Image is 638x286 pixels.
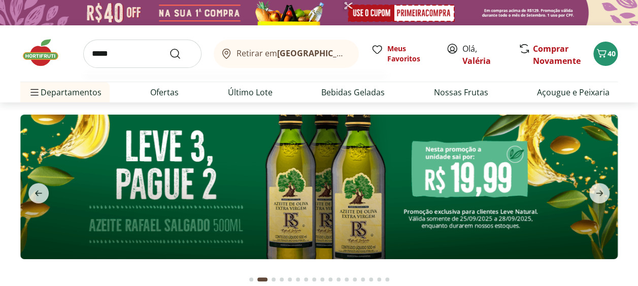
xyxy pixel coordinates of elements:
span: Departamentos [28,80,102,104]
span: Olá, [462,43,508,67]
button: Menu [28,80,41,104]
a: Açougue e Peixaria [537,86,610,98]
button: previous [20,183,57,203]
a: Meus Favoritos [371,44,434,64]
b: [GEOGRAPHIC_DATA]/[GEOGRAPHIC_DATA] [277,48,448,59]
span: Retirar em [237,49,349,58]
input: search [83,40,202,68]
button: Retirar em[GEOGRAPHIC_DATA]/[GEOGRAPHIC_DATA] [214,40,359,68]
a: Ofertas [150,86,179,98]
img: Hortifruti [20,38,71,68]
img: aziete [20,115,618,259]
a: Bebidas Geladas [321,86,385,98]
a: Comprar Novamente [533,43,581,66]
span: Meus Favoritos [387,44,434,64]
button: Submit Search [169,48,193,60]
button: next [581,183,618,203]
a: Último Lote [228,86,273,98]
button: Carrinho [593,42,618,66]
span: 40 [608,49,616,58]
a: Valéria [462,55,491,66]
a: Nossas Frutas [434,86,488,98]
